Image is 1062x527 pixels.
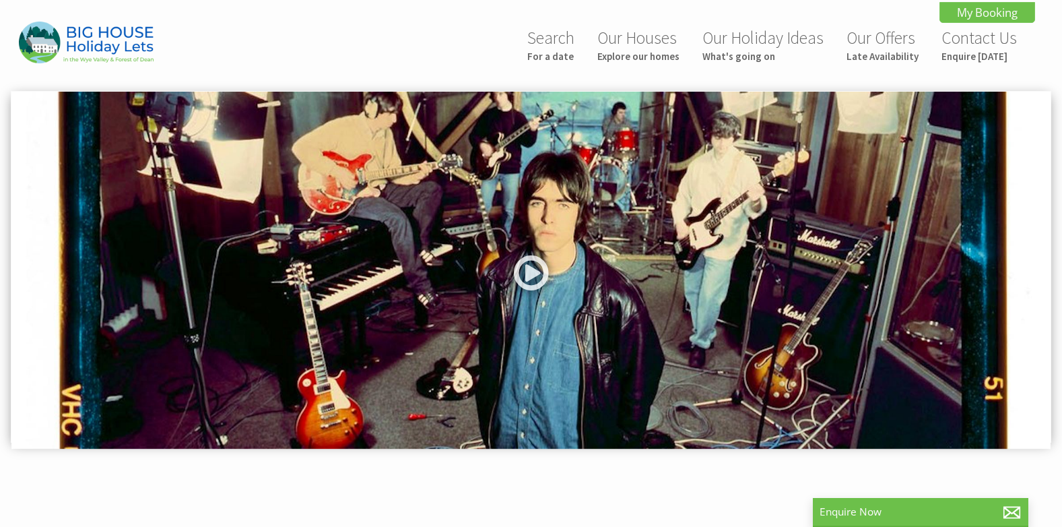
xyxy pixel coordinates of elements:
[847,50,919,63] small: Late Availability
[941,27,1017,63] a: Contact UsEnquire [DATE]
[702,27,824,63] a: Our Holiday IdeasWhat's going on
[597,50,679,63] small: Explore our homes
[702,50,824,63] small: What's going on
[527,50,574,63] small: For a date
[941,50,1017,63] small: Enquire [DATE]
[939,2,1035,23] a: My Booking
[847,27,919,63] a: Our OffersLate Availability
[820,505,1022,519] p: Enquire Now
[597,27,679,63] a: Our HousesExplore our homes
[527,27,574,63] a: SearchFor a date
[19,22,154,63] img: Big House Holiday Lets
